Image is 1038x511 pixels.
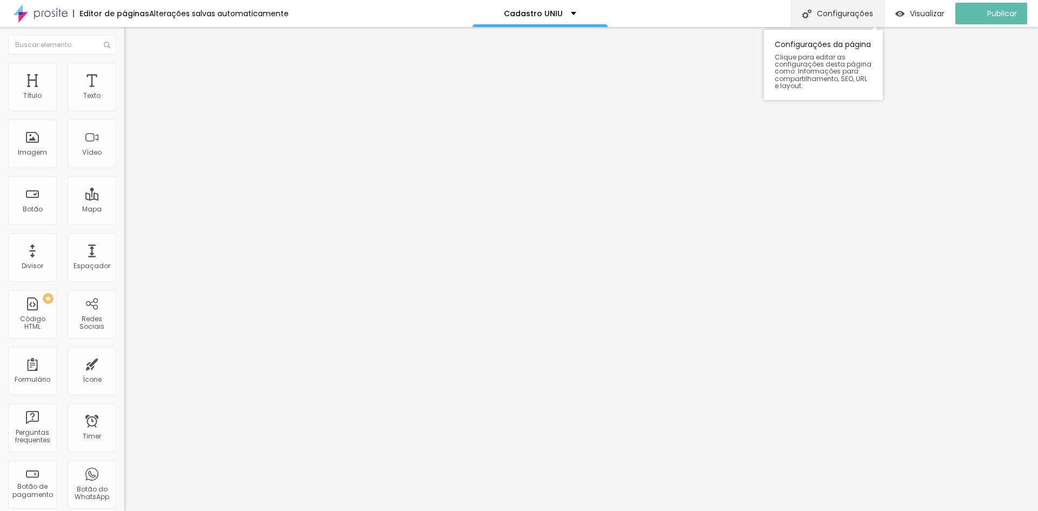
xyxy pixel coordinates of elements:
[124,27,1038,511] iframe: Editor
[987,9,1017,18] span: Publicar
[74,262,110,270] div: Espaçador
[764,30,883,100] div: Configurações da página
[83,92,101,99] div: Texto
[83,433,101,440] div: Timer
[83,376,102,383] div: Ícone
[8,35,116,55] input: Buscar elemento
[70,315,113,331] div: Redes Sociais
[73,10,149,17] div: Editor de páginas
[11,483,54,499] div: Botão de pagamento
[23,205,43,213] div: Botão
[910,9,944,18] span: Visualizar
[11,429,54,444] div: Perguntas frequentes
[884,3,955,24] button: Visualizar
[22,262,43,270] div: Divisor
[504,10,563,17] p: Cadastro UNIU
[15,376,50,383] div: Formulário
[70,486,113,501] div: Botão do WhatsApp
[149,10,289,17] div: Alterações salvas automaticamente
[82,205,102,213] div: Mapa
[955,3,1027,24] button: Publicar
[82,149,102,156] div: Vídeo
[895,9,904,18] img: view-1.svg
[18,149,47,156] div: Imagem
[11,315,54,331] div: Código HTML
[104,42,110,48] img: Icone
[802,9,811,18] img: Icone
[775,54,872,89] span: Clique para editar as configurações desta página como: Informações para compartilhamento, SEO, UR...
[23,92,42,99] div: Título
